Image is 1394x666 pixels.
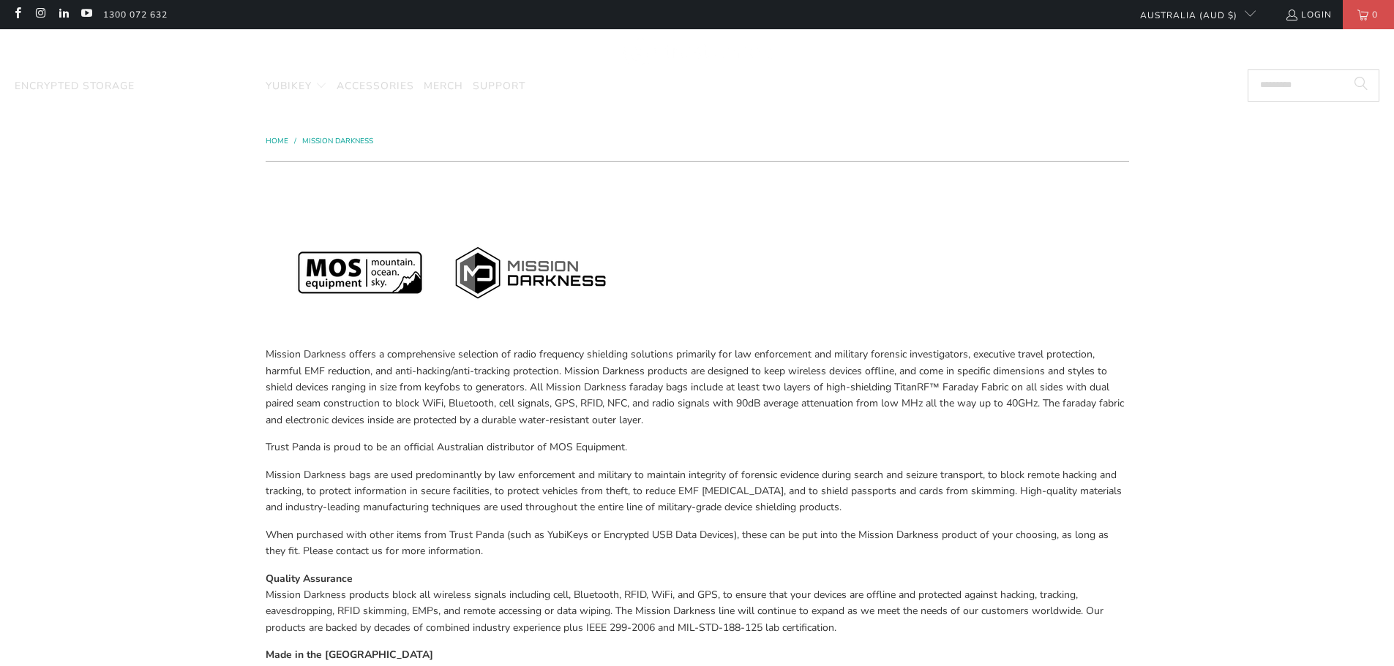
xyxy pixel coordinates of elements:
p: Mission Darkness offers a comprehensive selection of radio frequency shielding solutions primaril... [266,347,1129,428]
a: Encrypted Storage [15,69,135,104]
a: Support [473,69,525,104]
p: Trust Panda is proud to be an official Australian distributor of MOS Equipment. [266,439,1129,455]
span: Mission Darkness [144,79,256,93]
a: Login [1285,7,1332,23]
p: When purchased with other items from Trust Panda (such as YubiKeys or Encrypted USB Data Devices)... [266,527,1129,560]
span: Accessories [337,79,414,93]
span: Support [473,79,525,93]
a: Trust Panda Australia on Facebook [11,9,23,20]
a: Mission Darkness [144,69,256,104]
p: Mission Darkness bags are used predominantly by law enforcement and military to maintain integrit... [266,467,1129,516]
span: Encrypted Storage [15,79,135,93]
a: Trust Panda Australia on YouTube [80,9,92,20]
a: Merch [424,69,463,104]
span: Home [266,136,288,146]
button: Search [1343,69,1379,102]
a: 1300 072 632 [103,7,168,23]
span: radio signals with 90dB average attenuation from low MHz all the way up to 40GHz [652,396,1038,410]
a: Accessories [337,69,414,104]
img: Trust Panda Australia [622,37,772,67]
p: Mission Darkness products block all wireless signals including cell, Bluetooth, RFID, WiFi, and G... [266,571,1129,637]
a: Home [266,136,291,146]
strong: Quality Assurance [266,572,353,586]
strong: Made in the [GEOGRAPHIC_DATA] [266,648,433,662]
nav: Translation missing: en.navigation.header.main_nav [15,69,525,104]
summary: YubiKey [266,69,327,104]
span: Merch [424,79,463,93]
a: Trust Panda Australia on LinkedIn [57,9,70,20]
span: / [294,136,296,146]
input: Search... [1248,69,1379,102]
a: Trust Panda Australia on Instagram [34,9,46,20]
span: YubiKey [266,79,312,93]
a: Mission Darkness [302,136,373,146]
